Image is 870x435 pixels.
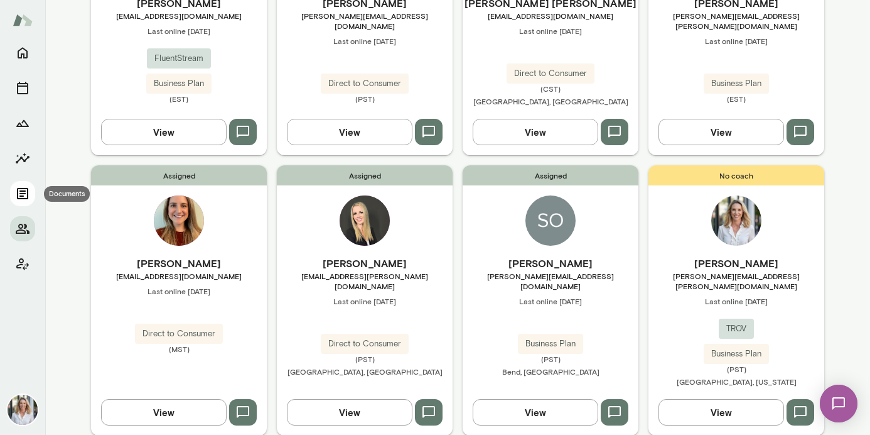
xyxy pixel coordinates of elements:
span: Assigned [277,165,453,185]
span: No coach [648,165,824,185]
span: Last online [DATE] [648,36,824,46]
button: Members [10,216,35,241]
span: Last online [DATE] [463,296,638,306]
span: TROV [719,322,754,335]
span: (PST) [463,354,638,364]
img: Jennifer Palazzo [8,395,38,425]
span: [GEOGRAPHIC_DATA], [US_STATE] [677,377,797,386]
button: Insights [10,146,35,171]
span: Last online [DATE] [463,26,638,36]
div: Documents [44,186,90,202]
span: Assigned [463,165,638,185]
span: (PST) [277,94,453,104]
span: Bend, [GEOGRAPHIC_DATA] [502,367,599,376]
span: Last online [DATE] [91,26,267,36]
span: FluentStream [147,52,211,65]
span: Last online [DATE] [91,286,267,296]
span: [EMAIL_ADDRESS][PERSON_NAME][DOMAIN_NAME] [277,271,453,291]
span: (PST) [277,354,453,364]
span: [EMAIL_ADDRESS][DOMAIN_NAME] [463,11,638,21]
img: Jennifer Palazzo [711,195,761,246]
button: View [658,119,784,145]
button: Home [10,40,35,65]
span: Direct to Consumer [321,77,409,90]
span: [GEOGRAPHIC_DATA], [GEOGRAPHIC_DATA] [473,97,628,106]
span: Assigned [91,165,267,185]
span: [EMAIL_ADDRESS][DOMAIN_NAME] [91,11,267,21]
span: Direct to Consumer [135,328,223,340]
span: (PST) [648,364,824,374]
img: Maren [154,195,204,246]
button: Client app [10,251,35,277]
img: Lauren Henss [340,195,390,246]
span: (EST) [91,94,267,104]
span: Business Plan [704,348,769,360]
span: [PERSON_NAME][EMAIL_ADDRESS][PERSON_NAME][DOMAIN_NAME] [648,271,824,291]
h6: [PERSON_NAME] [648,256,824,271]
button: Growth Plan [10,111,35,136]
span: (EST) [648,94,824,104]
span: Last online [DATE] [277,296,453,306]
span: Business Plan [704,77,769,90]
span: Last online [DATE] [277,36,453,46]
span: Business Plan [146,77,212,90]
button: Sessions [10,75,35,101]
span: [PERSON_NAME][EMAIL_ADDRESS][DOMAIN_NAME] [463,271,638,291]
button: Documents [10,181,35,206]
button: View [101,119,227,145]
span: [PERSON_NAME][EMAIL_ADDRESS][DOMAIN_NAME] [277,11,453,31]
span: Last online [DATE] [648,296,824,306]
button: View [101,399,227,426]
button: View [287,119,412,145]
button: View [473,119,598,145]
h6: [PERSON_NAME] [463,256,638,271]
button: View [658,399,784,426]
span: Direct to Consumer [507,67,594,80]
button: View [473,399,598,426]
img: Mento [13,8,33,32]
span: (CST) [463,84,638,94]
span: [PERSON_NAME][EMAIL_ADDRESS][PERSON_NAME][DOMAIN_NAME] [648,11,824,31]
h6: [PERSON_NAME] [277,256,453,271]
h6: [PERSON_NAME] [91,256,267,271]
span: (MST) [91,344,267,354]
span: [GEOGRAPHIC_DATA], [GEOGRAPHIC_DATA] [287,367,443,376]
img: Sonya Hutchinson [525,195,576,246]
span: [EMAIL_ADDRESS][DOMAIN_NAME] [91,271,267,281]
button: View [287,399,412,426]
span: Direct to Consumer [321,338,409,350]
span: Business Plan [518,338,583,350]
